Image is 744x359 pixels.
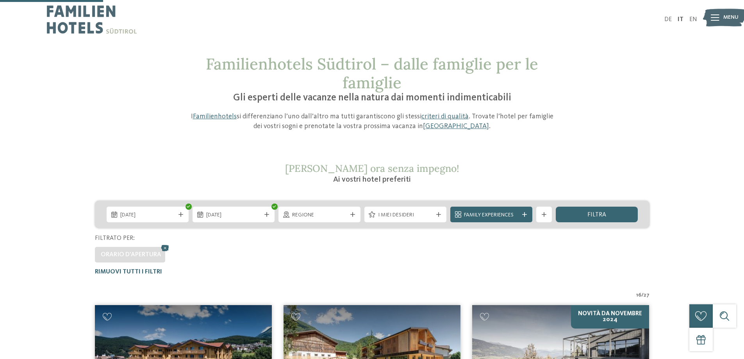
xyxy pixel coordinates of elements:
[206,54,538,93] span: Familienhotels Südtirol – dalle famiglie per le famiglie
[644,291,649,299] span: 27
[587,212,606,218] span: filtra
[421,113,469,120] a: criteri di qualità
[723,14,739,21] span: Menu
[292,211,347,219] span: Regione
[678,16,683,23] a: IT
[464,211,519,219] span: Family Experiences
[193,113,237,120] a: Familienhotels
[423,123,489,130] a: [GEOGRAPHIC_DATA]
[95,269,162,275] span: Rimuovi tutti i filtri
[206,211,261,219] span: [DATE]
[664,16,672,23] a: DE
[101,252,161,258] span: Orario d'apertura
[333,176,411,184] span: Ai vostri hotel preferiti
[641,291,644,299] span: /
[285,162,459,175] span: [PERSON_NAME] ora senza impegno!
[233,93,511,103] span: Gli esperti delle vacanze nella natura dai momenti indimenticabili
[636,291,641,299] span: 16
[187,112,558,131] p: I si differenziano l’uno dall’altro ma tutti garantiscono gli stessi . Trovate l’hotel per famigl...
[95,235,135,241] span: Filtrato per:
[378,211,433,219] span: I miei desideri
[689,16,697,23] a: EN
[120,211,175,219] span: [DATE]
